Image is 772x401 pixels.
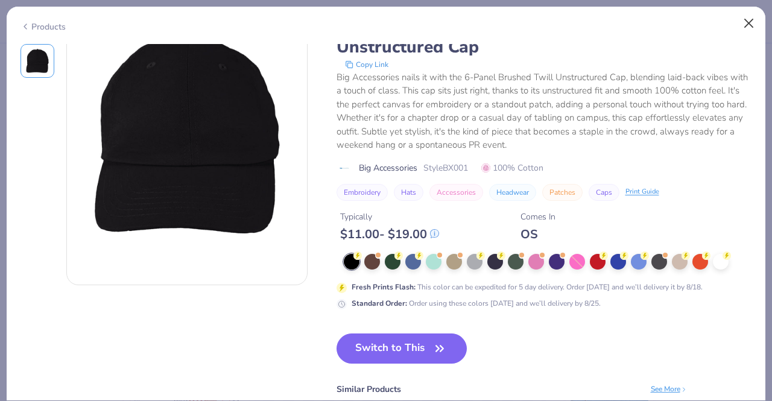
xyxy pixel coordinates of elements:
[23,46,52,75] img: Front
[341,58,392,71] button: copy to clipboard
[738,12,761,35] button: Close
[340,227,439,242] div: $ 11.00 - $ 19.00
[651,384,688,394] div: See More
[520,210,555,223] div: Comes In
[520,227,555,242] div: OS
[337,163,353,173] img: brand logo
[489,184,536,201] button: Headwear
[67,14,307,254] img: Front
[337,184,388,201] button: Embroidery
[542,184,583,201] button: Patches
[21,21,66,33] div: Products
[352,298,601,309] div: Order using these colors [DATE] and we’ll delivery by 8/25.
[352,298,407,308] strong: Standard Order :
[394,184,423,201] button: Hats
[359,162,417,174] span: Big Accessories
[352,282,703,292] div: This color can be expedited for 5 day delivery. Order [DATE] and we’ll delivery it by 8/18.
[589,184,619,201] button: Caps
[625,187,659,197] div: Print Guide
[352,282,416,292] strong: Fresh Prints Flash :
[337,383,401,396] div: Similar Products
[337,71,752,152] div: Big Accessories nails it with the 6-Panel Brushed Twill Unstructured Cap, blending laid-back vibe...
[337,333,467,364] button: Switch to This
[340,210,439,223] div: Typically
[481,162,543,174] span: 100% Cotton
[429,184,483,201] button: Accessories
[423,162,468,174] span: Style BX001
